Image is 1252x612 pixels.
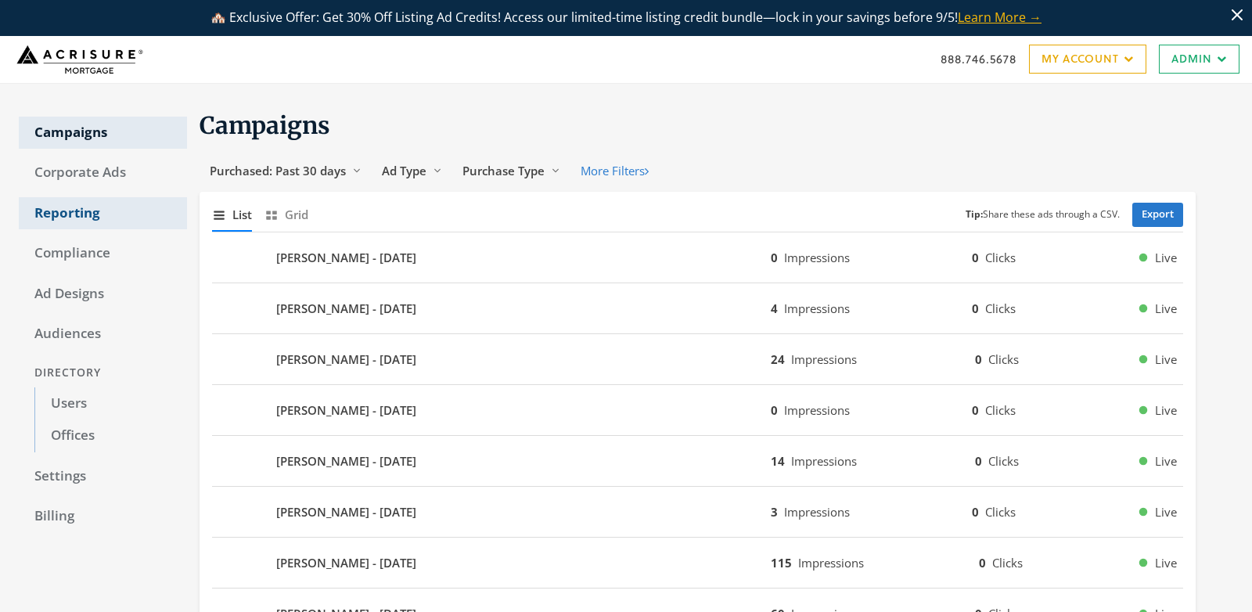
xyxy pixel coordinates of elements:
[19,197,187,230] a: Reporting
[372,157,452,185] button: Ad Type
[19,278,187,311] a: Ad Designs
[771,402,778,418] b: 0
[19,237,187,270] a: Compliance
[1155,351,1177,369] span: Live
[985,250,1016,265] span: Clicks
[276,249,416,267] b: [PERSON_NAME] - [DATE]
[771,555,792,571] b: 115
[19,358,187,387] div: Directory
[1155,401,1177,419] span: Live
[276,351,416,369] b: [PERSON_NAME] - [DATE]
[19,460,187,493] a: Settings
[19,500,187,533] a: Billing
[1155,554,1177,572] span: Live
[19,117,187,149] a: Campaigns
[212,290,1183,327] button: [PERSON_NAME] - [DATE]4Impressions0ClicksLive
[972,301,979,316] b: 0
[212,391,1183,429] button: [PERSON_NAME] - [DATE]0Impressions0ClicksLive
[276,503,416,521] b: [PERSON_NAME] - [DATE]
[791,453,857,469] span: Impressions
[975,351,982,367] b: 0
[570,157,659,185] button: More Filters
[200,157,372,185] button: Purchased: Past 30 days
[972,402,979,418] b: 0
[1155,300,1177,318] span: Live
[1155,503,1177,521] span: Live
[966,207,1120,222] small: Share these ads through a CSV.
[972,250,979,265] b: 0
[1155,452,1177,470] span: Live
[988,453,1019,469] span: Clicks
[212,544,1183,581] button: [PERSON_NAME] - [DATE]115Impressions0ClicksLive
[276,401,416,419] b: [PERSON_NAME] - [DATE]
[382,163,426,178] span: Ad Type
[771,504,778,520] b: 3
[784,402,850,418] span: Impressions
[771,351,785,367] b: 24
[285,206,308,224] span: Grid
[19,318,187,351] a: Audiences
[988,351,1019,367] span: Clicks
[791,351,857,367] span: Impressions
[985,504,1016,520] span: Clicks
[210,163,346,178] span: Purchased: Past 30 days
[1132,203,1183,227] a: Export
[985,402,1016,418] span: Clicks
[771,250,778,265] b: 0
[798,555,864,571] span: Impressions
[784,250,850,265] span: Impressions
[1155,249,1177,267] span: Live
[972,504,979,520] b: 0
[276,452,416,470] b: [PERSON_NAME] - [DATE]
[276,300,416,318] b: [PERSON_NAME] - [DATE]
[992,555,1023,571] span: Clicks
[276,554,416,572] b: [PERSON_NAME] - [DATE]
[212,442,1183,480] button: [PERSON_NAME] - [DATE]14Impressions0ClicksLive
[212,198,252,232] button: List
[264,198,308,232] button: Grid
[1029,45,1146,74] a: My Account
[462,163,545,178] span: Purchase Type
[975,453,982,469] b: 0
[212,493,1183,531] button: [PERSON_NAME] - [DATE]3Impressions0ClicksLive
[34,387,187,420] a: Users
[19,157,187,189] a: Corporate Ads
[452,157,570,185] button: Purchase Type
[966,207,983,221] b: Tip:
[771,301,778,316] b: 4
[13,40,146,79] img: Adwerx
[771,453,785,469] b: 14
[212,340,1183,378] button: [PERSON_NAME] - [DATE]24Impressions0ClicksLive
[784,301,850,316] span: Impressions
[212,239,1183,276] button: [PERSON_NAME] - [DATE]0Impressions0ClicksLive
[784,504,850,520] span: Impressions
[34,419,187,452] a: Offices
[941,51,1016,67] a: 888.746.5678
[200,110,330,140] span: Campaigns
[985,301,1016,316] span: Clicks
[1159,45,1239,74] a: Admin
[979,555,986,571] b: 0
[232,206,252,224] span: List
